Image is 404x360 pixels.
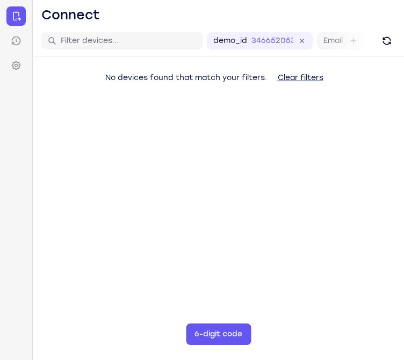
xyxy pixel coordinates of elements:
[6,6,26,26] a: Connect
[61,35,196,46] input: Filter devices...
[213,35,247,46] label: demo_id
[323,35,343,46] label: Email
[6,56,26,75] a: Settings
[269,67,332,89] button: Clear filters
[41,6,100,24] h1: Connect
[378,32,395,49] button: Refresh
[105,73,267,82] span: No devices found that match your filters.
[6,31,26,51] a: Sessions
[186,323,251,345] button: 6-digit code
